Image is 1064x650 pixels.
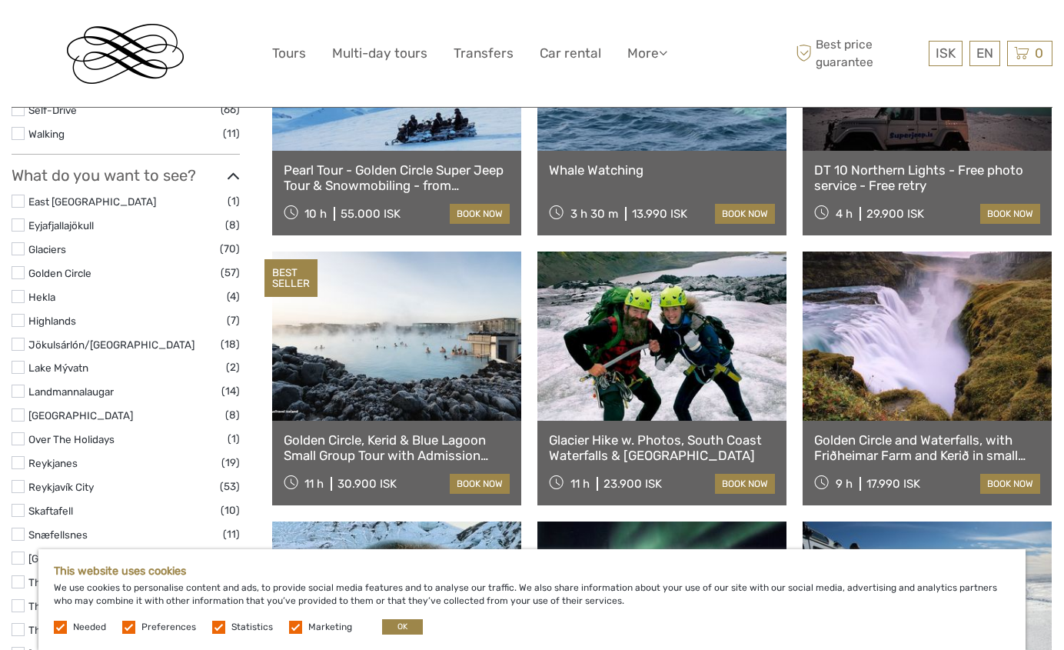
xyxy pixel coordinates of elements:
[22,27,174,39] p: We're away right now. Please check back later!
[450,474,510,494] a: book now
[284,162,510,194] a: Pearl Tour - Golden Circle Super Jeep Tour & Snowmobiling - from [GEOGRAPHIC_DATA]
[221,382,240,400] span: (14)
[28,528,88,541] a: Snæfellsnes
[73,621,106,634] label: Needed
[223,525,240,543] span: (11)
[793,36,926,70] span: Best price guarantee
[28,104,77,116] a: Self-Drive
[28,552,133,565] a: [GEOGRAPHIC_DATA]
[28,195,156,208] a: East [GEOGRAPHIC_DATA]
[382,619,423,635] button: OK
[304,477,324,491] span: 11 h
[28,505,73,517] a: Skaftafell
[12,166,240,185] h3: What do you want to see?
[627,42,667,65] a: More
[38,549,1026,650] div: We use cookies to personalise content and ads, to provide social media features and to analyse ou...
[141,621,196,634] label: Preferences
[936,45,956,61] span: ISK
[304,207,327,221] span: 10 h
[632,207,687,221] div: 13.990 ISK
[54,565,1010,578] h5: This website uses cookies
[540,42,601,65] a: Car rental
[28,409,133,422] a: [GEOGRAPHIC_DATA]
[332,42,427,65] a: Multi-day tours
[814,432,1040,464] a: Golden Circle and Waterfalls, with Friðheimar Farm and Kerið in small group
[28,481,94,493] a: Reykjavík City
[272,42,306,65] a: Tours
[28,385,114,398] a: Landmannalaugar
[980,474,1040,494] a: book now
[28,457,78,469] a: Reykjanes
[284,432,510,464] a: Golden Circle, Kerid & Blue Lagoon Small Group Tour with Admission Ticket
[264,259,318,298] div: BEST SELLER
[228,192,240,210] span: (1)
[28,267,91,279] a: Golden Circle
[67,24,184,84] img: Reykjavik Residence
[221,335,240,353] span: (18)
[969,41,1000,66] div: EN
[231,621,273,634] label: Statistics
[28,600,78,612] a: Thingvellir
[28,315,76,327] a: Highlands
[228,430,240,448] span: (1)
[866,207,924,221] div: 29.900 ISK
[177,24,195,42] button: Open LiveChat chat widget
[814,162,1040,194] a: DT 10 Northern Lights - Free photo service - Free retry
[225,406,240,424] span: (8)
[28,433,115,445] a: Over The Holidays
[836,477,853,491] span: 9 h
[337,477,397,491] div: 30.900 ISK
[28,576,98,588] a: Thermal Baths
[220,478,240,495] span: (53)
[603,477,662,491] div: 23.900 ISK
[223,125,240,142] span: (11)
[28,243,66,255] a: Glaciers
[221,454,240,472] span: (19)
[836,207,853,221] span: 4 h
[28,624,133,636] a: Thorsmork/Þórsmörk
[980,204,1040,224] a: book now
[226,358,240,376] span: (2)
[221,502,240,519] span: (10)
[450,204,510,224] a: book now
[341,207,401,221] div: 55.000 ISK
[570,207,618,221] span: 3 h 30 m
[28,338,195,351] a: Jökulsárlón/[GEOGRAPHIC_DATA]
[227,288,240,305] span: (4)
[570,477,590,491] span: 11 h
[28,362,88,374] a: Lake Mývatn
[28,219,94,232] a: Eyjafjallajökull
[308,621,352,634] label: Marketing
[866,477,920,491] div: 17.990 ISK
[220,240,240,258] span: (70)
[715,474,775,494] a: book now
[225,216,240,234] span: (8)
[221,264,240,282] span: (57)
[227,312,240,329] span: (7)
[1032,45,1046,61] span: 0
[221,101,240,118] span: (66)
[549,162,775,178] a: Whale Watching
[715,204,775,224] a: book now
[28,128,65,140] a: Walking
[549,432,775,464] a: Glacier Hike w. Photos, South Coast Waterfalls & [GEOGRAPHIC_DATA]
[454,42,514,65] a: Transfers
[28,291,55,303] a: Hekla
